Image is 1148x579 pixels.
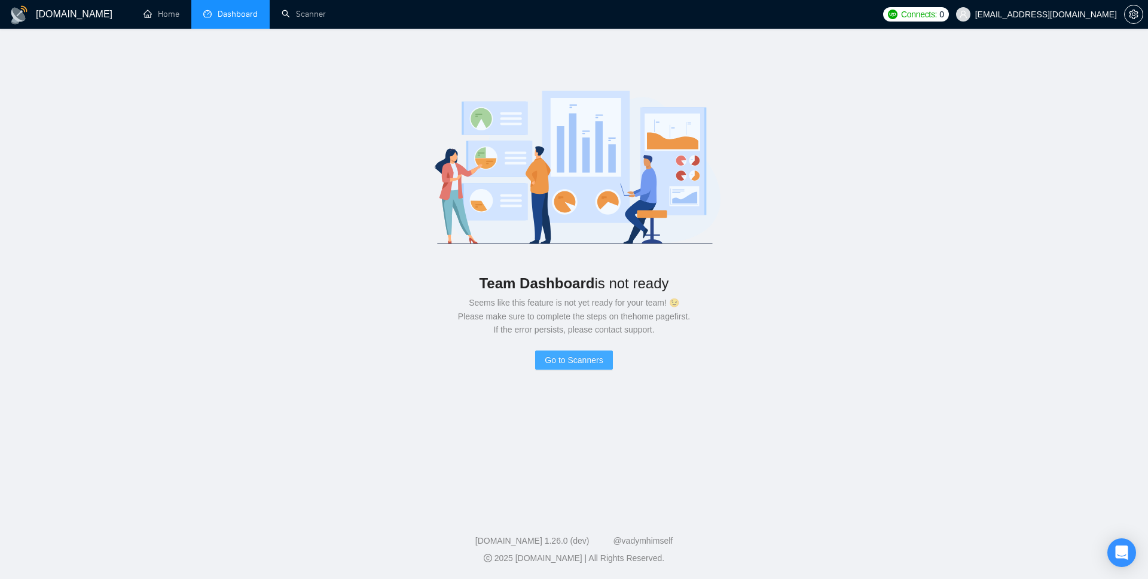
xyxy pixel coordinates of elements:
[38,296,1110,336] div: Seems like this feature is not yet ready for your team! 😉 Please make sure to complete the steps ...
[218,9,258,19] span: Dashboard
[10,552,1138,565] div: 2025 [DOMAIN_NAME] | All Rights Reserved.
[901,8,937,21] span: Connects:
[939,8,944,21] span: 0
[479,275,594,291] b: Team Dashboard
[633,312,674,321] a: home page
[10,5,29,25] img: logo
[959,10,967,19] span: user
[535,351,612,370] button: Go to Scanners
[203,10,212,18] span: dashboard
[282,9,326,19] a: searchScanner
[1124,10,1143,19] a: setting
[484,554,492,562] span: copyright
[613,536,673,546] a: @vadymhimself
[545,354,603,367] span: Go to Scanners
[888,10,897,19] img: upwork-logo.png
[1125,10,1143,19] span: setting
[404,77,744,256] img: logo
[1107,538,1136,567] div: Open Intercom Messenger
[38,270,1110,296] div: is not ready
[143,9,179,19] a: homeHome
[475,536,590,546] a: [DOMAIN_NAME] 1.26.0 (dev)
[1124,5,1143,24] button: setting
